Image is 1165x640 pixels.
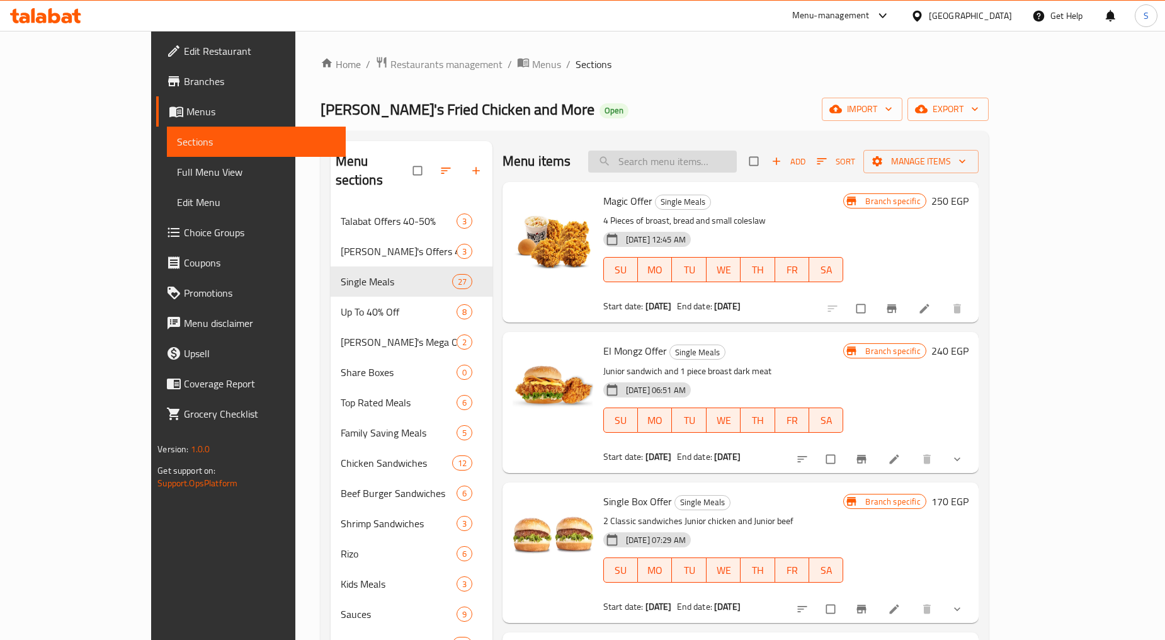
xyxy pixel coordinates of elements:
[888,453,903,466] a: Edit menu item
[457,607,472,622] div: items
[603,341,667,360] span: El Mongz Offer
[943,295,974,323] button: delete
[341,304,457,319] span: Up To 40% Off
[177,195,336,210] span: Edit Menu
[432,157,462,185] span: Sort sections
[184,376,336,391] span: Coverage Report
[603,598,644,615] span: Start date:
[341,486,457,501] div: Beef Burger Sandwiches
[918,101,979,117] span: export
[156,399,346,429] a: Grocery Checklist
[390,57,503,72] span: Restaurants management
[788,595,819,623] button: sort-choices
[452,274,472,289] div: items
[714,298,741,314] b: [DATE]
[321,56,989,72] nav: breadcrumb
[453,457,472,469] span: 12
[943,445,974,473] button: show more
[746,411,770,430] span: TH
[832,101,892,117] span: import
[645,449,672,465] b: [DATE]
[603,191,652,210] span: Magic Offer
[406,159,432,183] span: Select all sections
[341,546,457,561] div: Rizo
[457,578,472,590] span: 3
[457,546,472,561] div: items
[156,278,346,308] a: Promotions
[860,195,925,207] span: Branch specific
[341,576,457,591] span: Kids Meals
[517,56,561,72] a: Menus
[588,151,737,173] input: search
[184,346,336,361] span: Upsell
[341,214,457,229] div: Talabat Offers 40-50%
[184,316,336,331] span: Menu disclaimer
[331,357,492,387] div: Share Boxes0
[712,411,736,430] span: WE
[508,57,512,72] li: /
[674,495,730,510] div: Single Meals
[375,56,503,72] a: Restaurants management
[792,8,870,23] div: Menu-management
[775,557,809,583] button: FR
[331,236,492,266] div: [PERSON_NAME]'s Offers 40-50% Off3
[457,548,472,560] span: 6
[603,513,844,529] p: 2 Classic sandwiches Junior chicken and Junior beef
[341,516,457,531] span: Shrimp Sandwiches
[677,261,701,279] span: TU
[809,152,863,171] span: Sort items
[1144,9,1149,23] span: S
[331,569,492,599] div: Kids Meals3
[609,411,633,430] span: SU
[341,244,457,259] div: Tiko's Offers 40-50% Off
[341,334,457,350] span: [PERSON_NAME]'s Mega Offers
[677,598,712,615] span: End date:
[643,261,667,279] span: MO
[184,74,336,89] span: Branches
[677,561,701,580] span: TU
[951,603,963,615] svg: Show Choices
[741,408,775,433] button: TH
[457,427,472,439] span: 5
[186,104,336,119] span: Menus
[156,36,346,66] a: Edit Restaurant
[669,345,725,360] div: Single Meals
[913,445,943,473] button: delete
[621,234,691,246] span: [DATE] 12:45 AM
[457,576,472,591] div: items
[672,257,706,282] button: TU
[184,406,336,421] span: Grocery Checklist
[645,598,672,615] b: [DATE]
[341,334,457,350] div: Tiko's Mega Offers
[331,478,492,508] div: Beef Burger Sandwiches6
[873,154,969,169] span: Manage items
[707,557,741,583] button: WE
[156,308,346,338] a: Menu disclaimer
[576,57,611,72] span: Sections
[643,561,667,580] span: MO
[677,298,712,314] span: End date:
[336,152,413,190] h2: Menu sections
[331,599,492,629] div: Sauces9
[809,557,843,583] button: SA
[341,455,452,471] span: Chicken Sandwiches
[672,408,706,433] button: TU
[670,345,725,360] span: Single Meals
[860,496,925,508] span: Branch specific
[331,206,492,236] div: Talabat Offers 40-50%3
[513,192,593,273] img: Magic Offer
[819,447,845,471] span: Select to update
[814,411,838,430] span: SA
[775,408,809,433] button: FR
[780,261,804,279] span: FR
[341,425,457,440] div: Family Saving Meals
[609,261,633,279] span: SU
[878,295,908,323] button: Branch-specific-item
[341,395,457,410] span: Top Rated Meals
[714,449,741,465] b: [DATE]
[341,244,457,259] span: [PERSON_NAME]'s Offers 40-50% Off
